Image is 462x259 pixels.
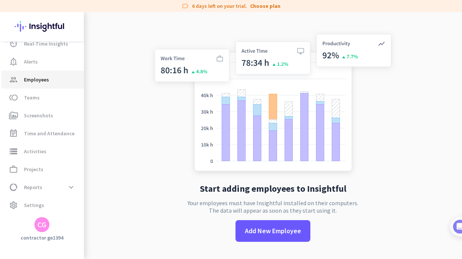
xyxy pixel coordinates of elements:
[1,35,84,53] a: av_timerReal-Time Insights
[9,165,18,174] i: work_outline
[24,93,40,102] span: Teams
[200,184,346,193] h2: Start adding employees to Insightful
[9,57,18,66] i: notification_important
[15,12,69,41] img: Insightful logo
[182,2,189,10] i: label
[24,129,75,138] span: Time and Attendance
[24,165,43,174] span: Projects
[9,93,18,102] i: toll
[24,147,46,156] span: Activities
[24,57,38,66] span: Alerts
[1,71,84,89] a: groupEmployees
[149,30,397,178] img: no-search-results
[188,199,358,214] p: Your employees must have Insightful installed on their computers. The data will appear as soon as...
[1,53,84,71] a: notification_importantAlerts
[24,39,68,48] span: Real-Time Insights
[64,181,78,194] button: expand_more
[1,196,84,214] a: settingsSettings
[245,226,301,236] span: Add New Employee
[37,221,46,228] div: CG
[1,142,84,160] a: storageActivities
[9,147,18,156] i: storage
[1,107,84,124] a: perm_mediaScreenshots
[1,89,84,107] a: tollTeams
[1,160,84,178] a: work_outlineProjects
[1,178,84,196] a: data_usageReportsexpand_more
[9,183,18,192] i: data_usage
[235,220,310,242] button: Add New Employee
[9,129,18,138] i: event_note
[9,39,18,48] i: av_timer
[9,201,18,210] i: settings
[24,111,53,120] span: Screenshots
[9,75,18,84] i: group
[9,111,18,120] i: perm_media
[1,124,84,142] a: event_noteTime and Attendance
[24,75,49,84] span: Employees
[250,2,280,10] a: Choose plan
[24,201,44,210] span: Settings
[24,183,42,192] span: Reports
